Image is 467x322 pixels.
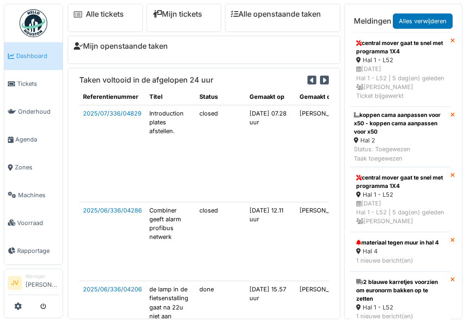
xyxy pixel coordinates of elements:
[4,154,63,181] a: Zones
[18,191,59,200] span: Machines
[356,278,444,303] div: 2 blauwe karretjes voorzien om euronorm bakken op te zetten
[16,52,59,60] span: Dashboard
[356,56,444,64] div: Hal 1 - L52
[246,89,296,105] th: Gemaakt op
[354,136,447,145] div: Hal 2
[146,202,196,281] td: Combiner geeft alarm profibus netwerk
[231,10,321,19] a: Alle openstaande taken
[18,107,59,116] span: Onderhoud
[354,111,447,136] div: koppen cama aanpassen voor x50 - koppen cama aanpassen voor x50
[17,79,59,88] span: Tickets
[296,105,353,202] td: [PERSON_NAME]
[26,273,59,280] div: Manager
[4,42,63,70] a: Dashboard
[4,181,63,209] a: Machines
[4,237,63,264] a: Rapportage
[196,89,246,105] th: Status
[17,219,59,227] span: Voorraad
[354,145,447,162] div: Status: Toegewezen Taak toegewezen
[356,256,444,265] div: 1 nieuwe bericht(en)
[356,64,444,100] div: [DATE] Hal 1 - L52 | 5 dag(en) geleden [PERSON_NAME] Ticket bijgewerkt
[4,209,63,237] a: Voorraad
[246,202,296,281] td: [DATE] 12.11 uur
[15,163,59,172] span: Zones
[83,286,142,293] a: 2025/06/336/04206
[86,10,124,19] a: Alle tickets
[246,105,296,202] td: [DATE] 07.28 uur
[356,199,444,226] div: [DATE] Hal 1 - L52 | 5 dag(en) geleden [PERSON_NAME]
[8,273,59,295] a: JV Manager[PERSON_NAME]
[350,167,450,232] a: central mover gaat te snel met programma 1X4 Hal 1 - L52 [DATE]Hal 1 - L52 | 5 dag(en) geleden [P...
[146,89,196,105] th: Titel
[296,89,353,105] th: Gemaakt door
[296,202,353,281] td: [PERSON_NAME]
[153,10,202,19] a: Mijn tickets
[79,89,146,105] th: Referentienummer
[26,273,59,293] li: [PERSON_NAME]
[196,105,246,202] td: closed
[17,246,59,255] span: Rapportage
[393,13,453,29] a: Alles verwijderen
[8,276,22,290] li: JV
[356,39,444,56] div: central mover gaat te snel met programma 1X4
[356,312,444,321] div: 1 nieuwe bericht(en)
[350,107,450,167] a: koppen cama aanpassen voor x50 - koppen cama aanpassen voor x50 Hal 2 Status: ToegewezenTaak toeg...
[4,98,63,126] a: Onderhoud
[83,207,142,214] a: 2025/06/336/04286
[356,238,444,247] div: materiaal tegen muur in hal 4
[79,76,213,84] h6: Taken voltooid in de afgelopen 24 uur
[350,32,450,107] a: central mover gaat te snel met programma 1X4 Hal 1 - L52 [DATE]Hal 1 - L52 | 5 dag(en) geleden [P...
[19,9,47,37] img: Badge_color-CXgf-gQk.svg
[4,70,63,98] a: Tickets
[146,105,196,202] td: Introduction plates afstellen.
[350,232,450,271] a: materiaal tegen muur in hal 4 Hal 4 1 nieuwe bericht(en)
[15,135,59,144] span: Agenda
[356,247,444,256] div: Hal 4
[83,110,141,117] a: 2025/07/336/04829
[356,174,444,190] div: central mover gaat te snel met programma 1X4
[356,190,444,199] div: Hal 1 - L52
[196,202,246,281] td: closed
[74,42,168,51] a: Mijn openstaande taken
[356,303,444,312] div: Hal 1 - L52
[354,17,391,26] h6: Meldingen
[4,126,63,154] a: Agenda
